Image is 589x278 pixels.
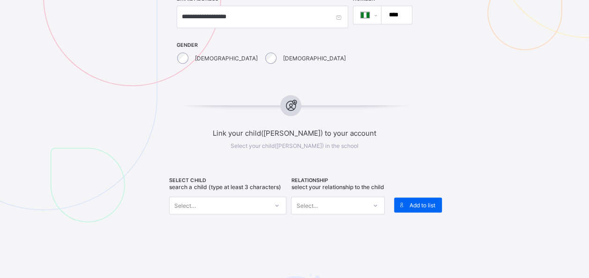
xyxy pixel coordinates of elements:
span: Add to list [409,202,435,209]
span: SELECT CHILD [169,177,286,183]
span: RELATIONSHIP [291,177,385,183]
label: [DEMOGRAPHIC_DATA] [283,55,346,62]
div: Select... [174,197,195,214]
span: Select your child([PERSON_NAME]) in the school [231,142,358,149]
div: Select... [296,197,317,214]
span: Select your relationship to the child [291,183,384,190]
span: GENDER [177,42,348,48]
span: Link your child([PERSON_NAME]) to your account [147,129,442,138]
span: Search a child (type at least 3 characters) [169,183,281,190]
label: [DEMOGRAPHIC_DATA] [195,55,258,62]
